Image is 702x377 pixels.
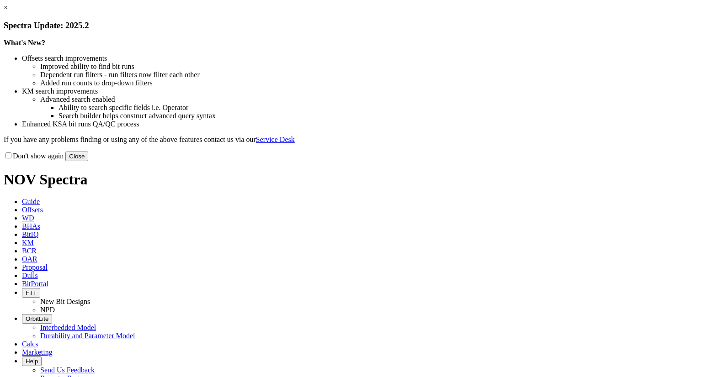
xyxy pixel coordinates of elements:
[22,247,37,255] span: BCR
[58,112,698,120] li: Search builder helps construct advanced query syntax
[40,332,135,340] a: Durability and Parameter Model
[22,280,48,288] span: BitPortal
[22,263,48,271] span: Proposal
[40,324,96,331] a: Interbedded Model
[22,230,38,238] span: BitIQ
[22,87,698,95] li: KM search improvements
[22,198,40,205] span: Guide
[22,255,37,263] span: OAR
[26,315,48,322] span: OrbitLite
[5,152,11,158] input: Don't show again
[22,120,698,128] li: Enhanced KSA bit runs QA/QC process
[4,171,698,188] h1: NOV Spectra
[4,152,64,160] label: Don't show again
[22,214,34,222] span: WD
[40,298,90,305] a: New Bit Designs
[4,39,45,47] strong: What's New?
[22,222,40,230] span: BHAs
[40,306,55,314] a: NPD
[4,136,698,144] p: If you have any problems finding or using any of the above features contact us via our
[40,79,698,87] li: Added run counts to drop-down filters
[58,104,698,112] li: Ability to search specific fields i.e. Operator
[26,358,38,365] span: Help
[40,95,698,104] li: Advanced search enabled
[22,272,38,279] span: Dulls
[22,54,698,63] li: Offsets search improvements
[22,239,34,246] span: KM
[22,206,43,214] span: Offsets
[4,4,8,11] a: ×
[22,340,38,348] span: Calcs
[4,21,698,31] h3: Spectra Update: 2025.2
[40,71,698,79] li: Dependent run filters - run filters now filter each other
[65,152,88,161] button: Close
[22,348,53,356] span: Marketing
[26,289,37,296] span: FTT
[40,366,95,374] a: Send Us Feedback
[256,136,295,143] a: Service Desk
[40,63,698,71] li: Improved ability to find bit runs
